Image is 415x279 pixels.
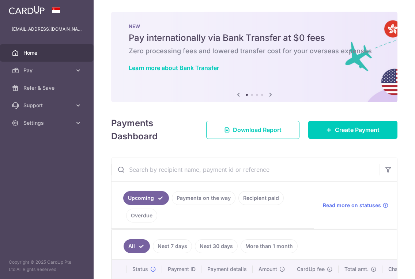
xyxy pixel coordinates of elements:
[323,202,388,209] a: Read more on statuses
[23,119,72,127] span: Settings
[126,209,157,222] a: Overdue
[259,266,277,273] span: Amount
[344,266,369,273] span: Total amt.
[129,47,380,55] h6: Zero processing fees and lowered transfer cost for your overseas expenses
[241,239,298,253] a: More than 1 month
[23,67,72,74] span: Pay
[195,239,238,253] a: Next 30 days
[112,158,380,181] input: Search by recipient name, payment id or reference
[129,64,219,71] a: Learn more about Bank Transfer
[206,121,299,139] a: Download Report
[233,125,282,134] span: Download Report
[323,202,381,209] span: Read more on statuses
[12,26,82,33] p: [EMAIL_ADDRESS][DOMAIN_NAME]
[111,117,193,143] h4: Payments Dashboard
[9,6,45,15] img: CardUp
[111,12,397,102] img: Bank transfer banner
[23,102,72,109] span: Support
[201,260,253,279] th: Payment details
[123,191,169,205] a: Upcoming
[132,266,148,273] span: Status
[129,23,380,29] p: NEW
[129,32,380,44] h5: Pay internationally via Bank Transfer at $0 fees
[172,191,235,205] a: Payments on the way
[308,121,397,139] a: Create Payment
[23,49,72,57] span: Home
[23,84,72,92] span: Refer & Save
[124,239,150,253] a: All
[162,260,201,279] th: Payment ID
[153,239,192,253] a: Next 7 days
[238,191,284,205] a: Recipient paid
[335,125,380,134] span: Create Payment
[297,266,325,273] span: CardUp fee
